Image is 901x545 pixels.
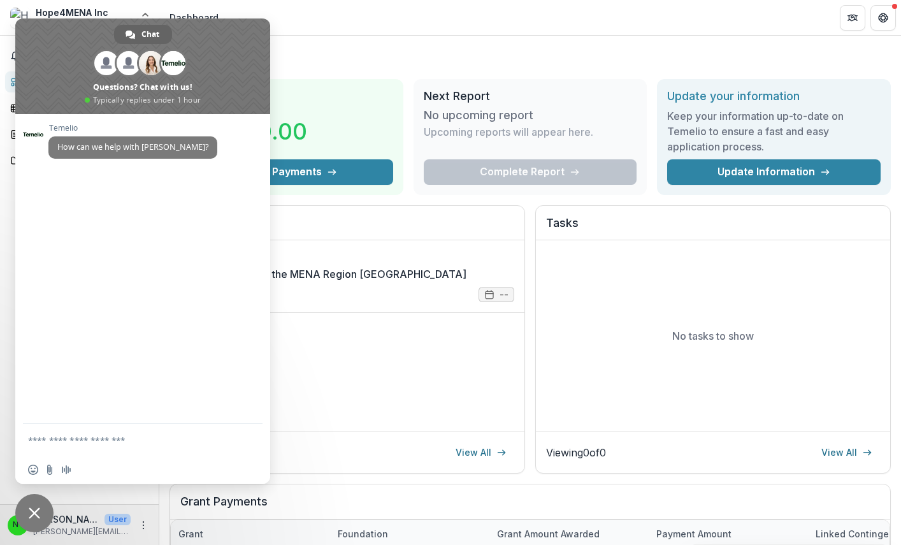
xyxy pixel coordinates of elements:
h3: No upcoming report [424,108,533,122]
div: Grant amount awarded [489,527,607,541]
span: Audio message [61,465,71,475]
p: Viewing 0 of 0 [546,445,606,460]
a: Proposals [5,124,154,145]
a: View All [814,442,880,463]
button: Partners [840,5,865,31]
h2: Total Awarded [180,89,393,103]
div: Dashboard [169,11,219,24]
div: Payment Amount [649,527,739,541]
span: Chat [141,25,159,44]
h2: Next Report [424,89,637,103]
img: Hope4MENA Inc [10,8,31,28]
span: Insert an emoji [28,465,38,475]
button: Get Help [870,5,896,31]
div: Nancy Aziz <nancy@hope4mena.com> [13,521,24,529]
span: How can we help with [PERSON_NAME]? [57,142,208,152]
button: Open entity switcher [136,5,154,31]
a: Update Information [667,159,881,185]
button: More [136,518,151,533]
h3: Keep your information up-to-date on Temelio to ensure a fast and easy application process. [667,108,881,154]
div: Chat [114,25,172,44]
nav: breadcrumb [164,8,224,27]
textarea: Compose your message... [28,435,229,446]
div: Close chat [15,494,54,532]
p: Upcoming reports will appear here. [424,124,593,140]
div: Foundation [330,527,396,541]
div: Grant [171,527,211,541]
p: [PERSON_NAME] <[PERSON_NAME][EMAIL_ADDRESS][DOMAIN_NAME]> [33,512,99,526]
h2: Tasks [546,216,880,240]
p: [PERSON_NAME][EMAIL_ADDRESS][DOMAIN_NAME] [33,526,131,537]
h2: Proposals [180,216,514,240]
a: Dashboard [5,71,154,92]
p: User [105,514,131,525]
h2: Update your information [667,89,881,103]
button: Notifications [5,46,154,66]
a: Tasks [5,98,154,119]
span: Send a file [45,465,55,475]
p: No tasks to show [672,328,754,344]
h1: Dashboard [169,46,891,69]
button: See All Payments [180,159,393,185]
a: View All [448,442,514,463]
a: Documents [5,150,154,171]
h2: Grant Payments [180,495,880,519]
div: Hope4MENA Inc [36,6,108,19]
a: Serving Women of the MENA Region [GEOGRAPHIC_DATA] [180,266,466,282]
span: Temelio [48,124,217,133]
